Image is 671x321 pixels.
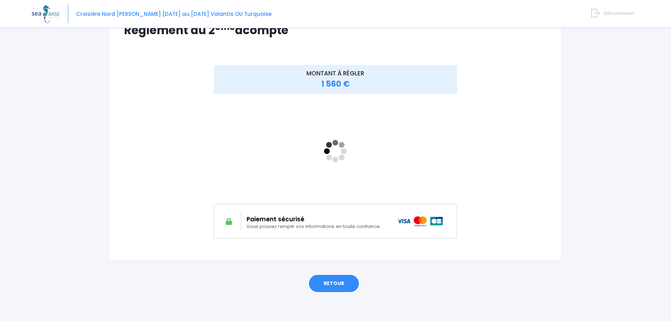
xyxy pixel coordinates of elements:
span: Déconnexion [604,10,634,17]
a: RETOUR [308,274,360,293]
span: 1 560 € [321,79,350,89]
span: MONTANT À RÉGLER [306,69,364,78]
h1: Règlement du 2 acompte [124,23,547,37]
img: icons_paiement_securise@2x.png [397,216,443,226]
span: Croisière Nord [PERSON_NAME] [DATE] au [DATE] Volantis OU Turquoise [76,10,272,18]
span: Vous pouvez remplir vos informations en toute confiance. [247,223,380,230]
iframe: <!-- //required --> [214,98,457,204]
h2: Paiement sécurisé [247,216,387,223]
